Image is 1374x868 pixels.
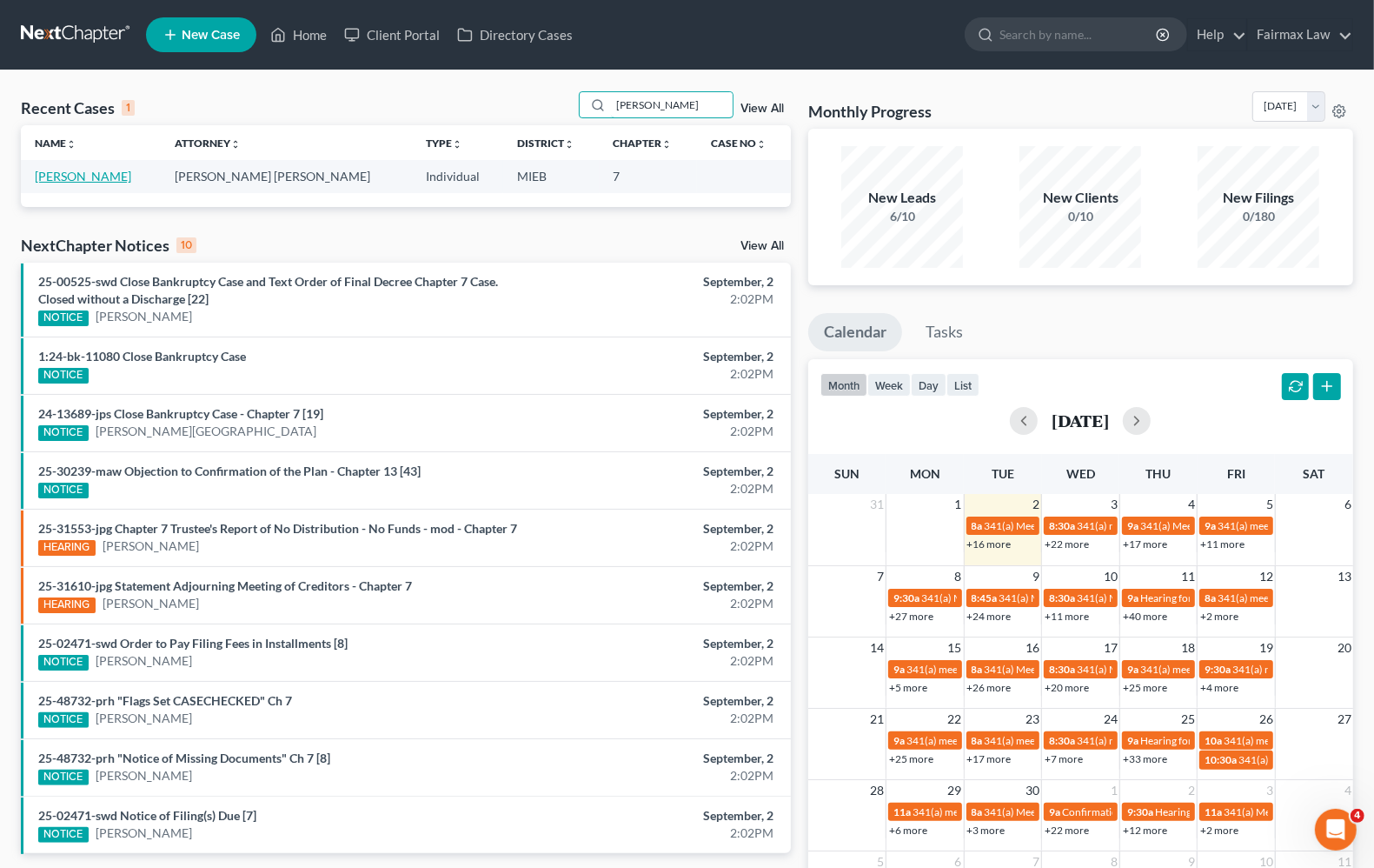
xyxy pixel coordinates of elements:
span: 341(a) meeting for [PERSON_NAME] [1077,734,1245,747]
a: Calendar [808,313,902,351]
div: NOTICE [38,827,89,843]
a: Nameunfold_more [35,137,76,150]
span: 30 [1024,780,1041,801]
span: Tue [992,466,1014,481]
span: 24 [1102,709,1119,730]
span: Hearing for [PERSON_NAME] & [PERSON_NAME] [1140,591,1368,604]
span: 2 [1186,780,1197,801]
span: 9a [1127,734,1138,747]
span: 1 [953,494,964,515]
div: 2:02PM [540,767,773,785]
span: Thu [1146,466,1172,481]
span: 12 [1258,566,1275,587]
a: [PERSON_NAME] [103,595,199,612]
div: 10 [176,237,196,253]
span: 27 [1336,709,1353,730]
a: +2 more [1200,610,1238,623]
span: 17 [1102,638,1119,658]
span: 341(a) Meeting for [PERSON_NAME] and [PERSON_NAME] [1077,663,1348,676]
span: 9a [1049,805,1060,818]
span: 10a [1205,734,1222,747]
span: 8:30a [1049,734,1075,747]
span: Fri [1227,466,1245,481]
div: NOTICE [38,770,89,785]
span: 18 [1179,638,1197,658]
a: +24 more [967,610,1012,623]
span: Hearing for [PERSON_NAME] [1155,805,1291,818]
div: 2:02PM [540,290,773,308]
a: Help [1188,19,1246,50]
a: +22 more [1045,824,1089,837]
div: NOTICE [38,483,89,498]
a: Directory Cases [448,19,581,50]
div: NOTICE [38,425,89,441]
div: 2:02PM [540,423,773,440]
i: unfold_more [564,139,574,150]
span: 8a [972,663,983,676]
span: 23 [1024,709,1041,730]
span: 6 [1343,494,1353,515]
span: 22 [946,709,964,730]
span: 8a [972,519,983,532]
a: +25 more [889,752,933,765]
div: NOTICE [38,310,89,326]
a: [PERSON_NAME] [96,767,192,785]
span: 9:30a [1127,805,1153,818]
button: day [911,373,946,397]
i: unfold_more [230,139,241,150]
h3: Monthly Progress [808,101,932,122]
div: NOTICE [38,712,89,728]
span: 20 [1336,638,1353,658]
span: 341(a) Meeting of Creditors for [PERSON_NAME] [1140,519,1365,532]
span: 9a [893,734,905,747]
a: +20 more [1045,681,1089,694]
a: View All [740,103,784,115]
span: 341(a) meeting for [PERSON_NAME] [906,734,1074,747]
span: 9a [1205,519,1216,532]
a: +40 more [1123,610,1167,623]
span: 10:30a [1205,753,1237,766]
span: 10 [1102,566,1119,587]
a: Districtunfold_more [517,137,574,150]
span: 341(a) meeting for [PERSON_NAME] [906,663,1074,676]
div: New Leads [841,188,963,208]
a: 25-30239-maw Objection to Confirmation of the Plan - Chapter 13 [43] [38,464,421,478]
i: unfold_more [66,139,76,150]
a: +27 more [889,610,933,623]
input: Search by name... [999,18,1158,50]
div: 2:02PM [540,652,773,670]
span: 9a [1127,591,1138,604]
span: 26 [1258,709,1275,730]
span: Confirmation hearing for [DEMOGRAPHIC_DATA][PERSON_NAME] [1062,805,1374,818]
div: 2:02PM [540,710,773,727]
div: NOTICE [38,655,89,671]
span: 2 [1031,494,1041,515]
span: 1 [1109,780,1119,801]
div: September, 2 [540,348,773,365]
div: HEARING [38,540,96,556]
span: 9:30a [893,591,919,604]
span: 11a [893,805,911,818]
a: Attorneyunfold_more [175,137,241,150]
a: Typeunfold_more [426,137,462,150]
div: 6/10 [841,208,963,225]
span: 11 [1179,566,1197,587]
iframe: Intercom live chat [1315,809,1357,851]
a: 25-48732-prh "Notice of Missing Documents" Ch 7 [8] [38,751,330,765]
a: +25 more [1123,681,1167,694]
span: 4 [1186,494,1197,515]
span: 8a [972,805,983,818]
div: September, 2 [540,463,773,480]
input: Search by name... [611,92,733,117]
div: 2:02PM [540,537,773,555]
span: 25 [1179,709,1197,730]
a: +12 more [1123,824,1167,837]
div: New Filings [1198,188,1319,208]
span: 8:30a [1049,663,1075,676]
i: unfold_more [662,139,673,150]
div: 2:02PM [540,480,773,497]
button: month [820,373,867,397]
span: 29 [946,780,964,801]
span: 4 [1351,809,1364,823]
a: +7 more [1045,752,1083,765]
